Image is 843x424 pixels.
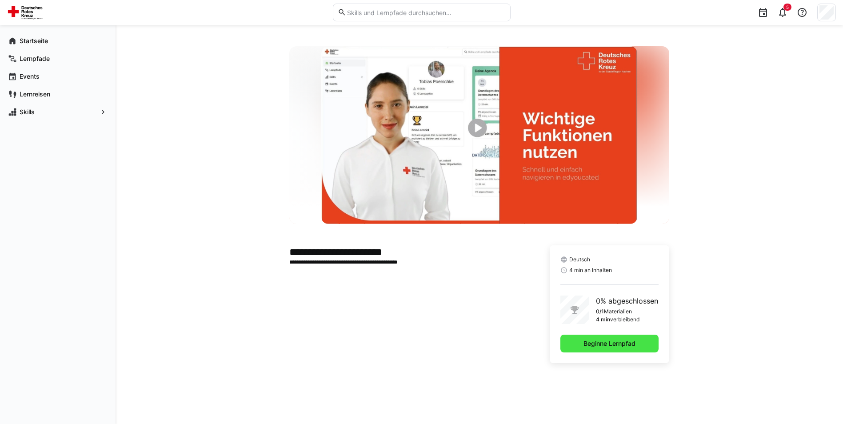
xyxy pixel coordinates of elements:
[569,256,590,263] span: Deutsch
[610,316,639,323] p: verbleibend
[786,4,789,10] span: 5
[604,308,632,315] p: Materialien
[596,316,610,323] p: 4 min
[560,335,659,352] button: Beginne Lernpfad
[596,296,658,306] p: 0% abgeschlossen
[346,8,505,16] input: Skills und Lernpfade durchsuchen…
[582,339,637,348] span: Beginne Lernpfad
[569,267,612,274] span: 4 min an Inhalten
[596,308,604,315] p: 0/1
